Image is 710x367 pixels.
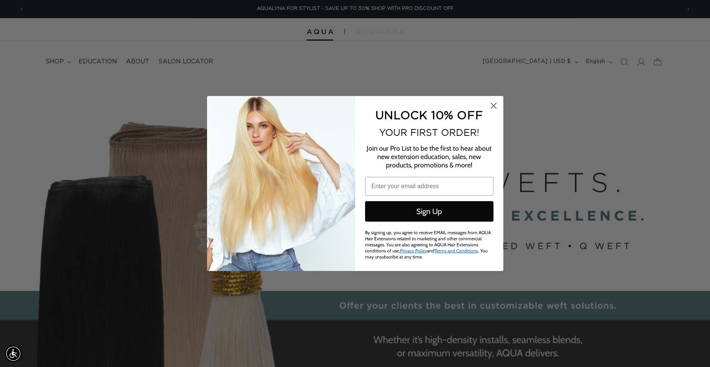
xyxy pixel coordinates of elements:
[365,201,493,222] button: Sign Up
[672,331,710,367] iframe: Chat Widget
[379,127,479,138] span: YOUR FIRST ORDER!
[487,99,500,112] button: Close dialog
[365,177,493,196] input: Enter your email address
[435,248,478,254] a: Terms and Conditions
[367,144,492,169] span: Join our Pro List to be the first to hear about new extension education, sales, new products, pro...
[375,109,483,121] span: UNLOCK 10% OFF
[365,230,491,260] span: By signing up, you agree to receive EMAIL messages from AQUA Hair Extensions related to marketing...
[400,248,427,254] a: Privacy Policy
[5,345,22,362] div: Accessibility Menu
[207,96,355,271] img: daab8b0d-f573-4e8c-a4d0-05ad8d765127.png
